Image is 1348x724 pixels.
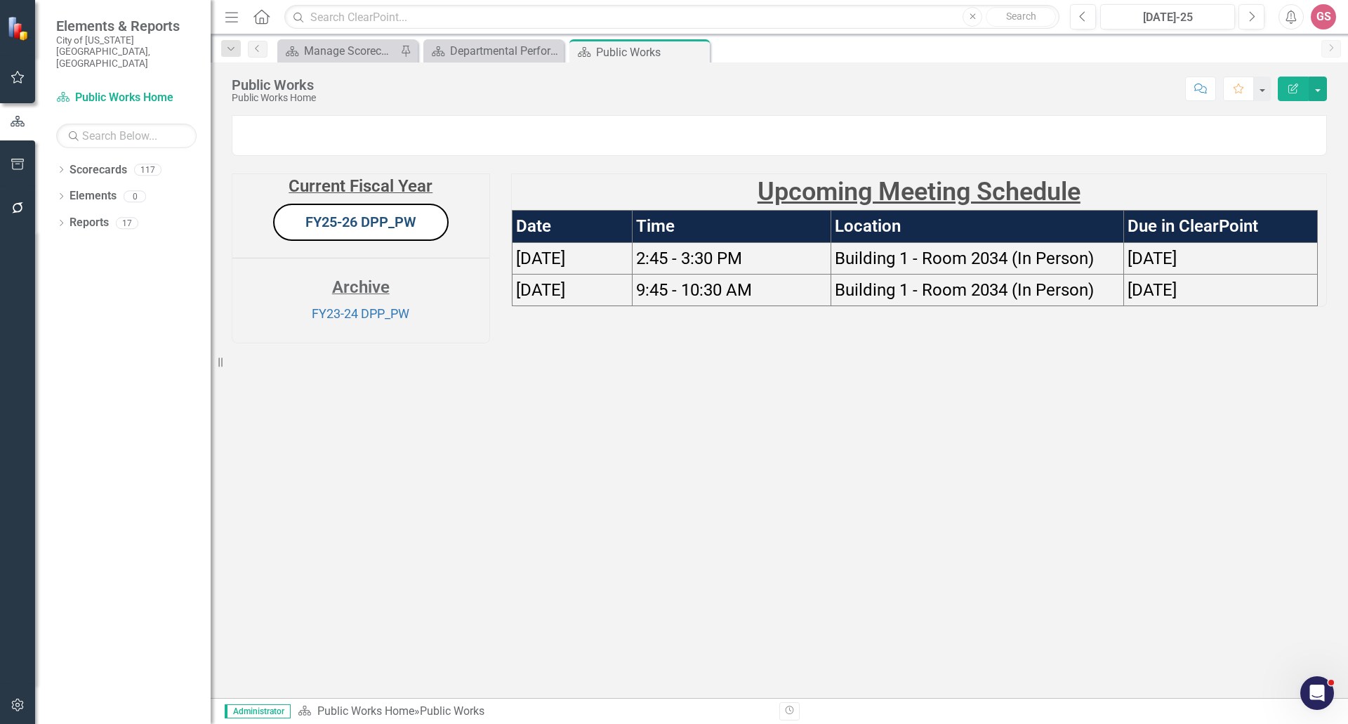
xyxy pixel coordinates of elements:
[1100,4,1235,29] button: [DATE]-25
[273,204,449,241] button: FY25-26 DPP_PW
[134,164,161,176] div: 117
[7,15,32,40] img: ClearPoint Strategy
[281,42,397,60] a: Manage Scorecards
[758,177,1081,206] strong: Upcoming Meeting Schedule
[56,90,197,106] a: Public Works Home
[312,306,409,321] a: FY23-24 DPP_PW
[232,77,316,93] div: Public Works
[516,216,551,236] strong: Date
[116,217,138,229] div: 17
[1105,9,1230,26] div: [DATE]-25
[1300,676,1334,710] iframe: Intercom live chat
[516,249,565,268] span: [DATE]
[56,18,197,34] span: Elements & Reports
[835,249,1094,268] span: Building 1 - Room 2034 (In Person)
[1311,4,1336,29] button: GS
[70,215,109,231] a: Reports
[1128,249,1177,268] span: [DATE]
[70,188,117,204] a: Elements
[636,280,752,300] span: 9:45 - 10:30 AM
[332,277,390,297] strong: Archive
[56,124,197,148] input: Search Below...
[835,280,1094,300] span: Building 1 - Room 2034 (In Person)
[450,42,560,60] div: Departmental Performance Plans - 3 Columns
[124,190,146,202] div: 0
[298,704,769,720] div: »
[284,5,1059,29] input: Search ClearPoint...
[304,42,397,60] div: Manage Scorecards
[636,216,675,236] strong: Time
[835,216,901,236] strong: Location
[1128,280,1177,300] span: [DATE]
[56,34,197,69] small: City of [US_STATE][GEOGRAPHIC_DATA], [GEOGRAPHIC_DATA]
[427,42,560,60] a: Departmental Performance Plans - 3 Columns
[317,704,414,718] a: Public Works Home
[70,162,127,178] a: Scorecards
[225,704,291,718] span: Administrator
[232,93,316,103] div: Public Works Home
[596,44,706,61] div: Public Works
[420,704,484,718] div: Public Works
[1006,11,1036,22] span: Search
[289,176,432,196] strong: Current Fiscal Year
[516,280,565,300] span: [DATE]
[1128,216,1258,236] strong: Due in ClearPoint
[305,213,416,230] a: FY25-26 DPP_PW
[636,249,742,268] span: 2:45 - 3:30 PM
[986,7,1056,27] button: Search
